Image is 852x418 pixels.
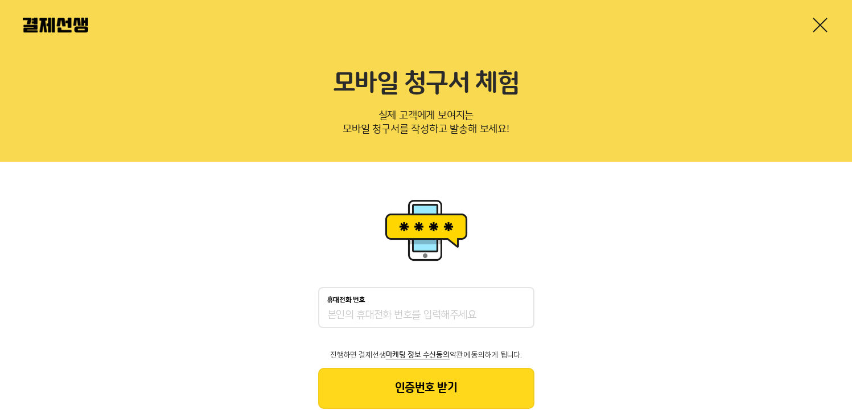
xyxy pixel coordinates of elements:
p: 실제 고객에게 보여지는 모바일 청구서를 작성하고 발송해 보세요! [23,106,829,144]
input: 휴대전화 번호 [327,309,525,322]
img: 휴대폰인증 이미지 [381,196,472,264]
p: 휴대전화 번호 [327,296,365,304]
img: 결제선생 [23,18,88,32]
span: 마케팅 정보 수신동의 [386,351,450,359]
p: 진행하면 결제선생 약관에 동의하게 됩니다. [318,351,534,359]
button: 인증번호 받기 [318,368,534,409]
h2: 모바일 청구서 체험 [23,68,829,99]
